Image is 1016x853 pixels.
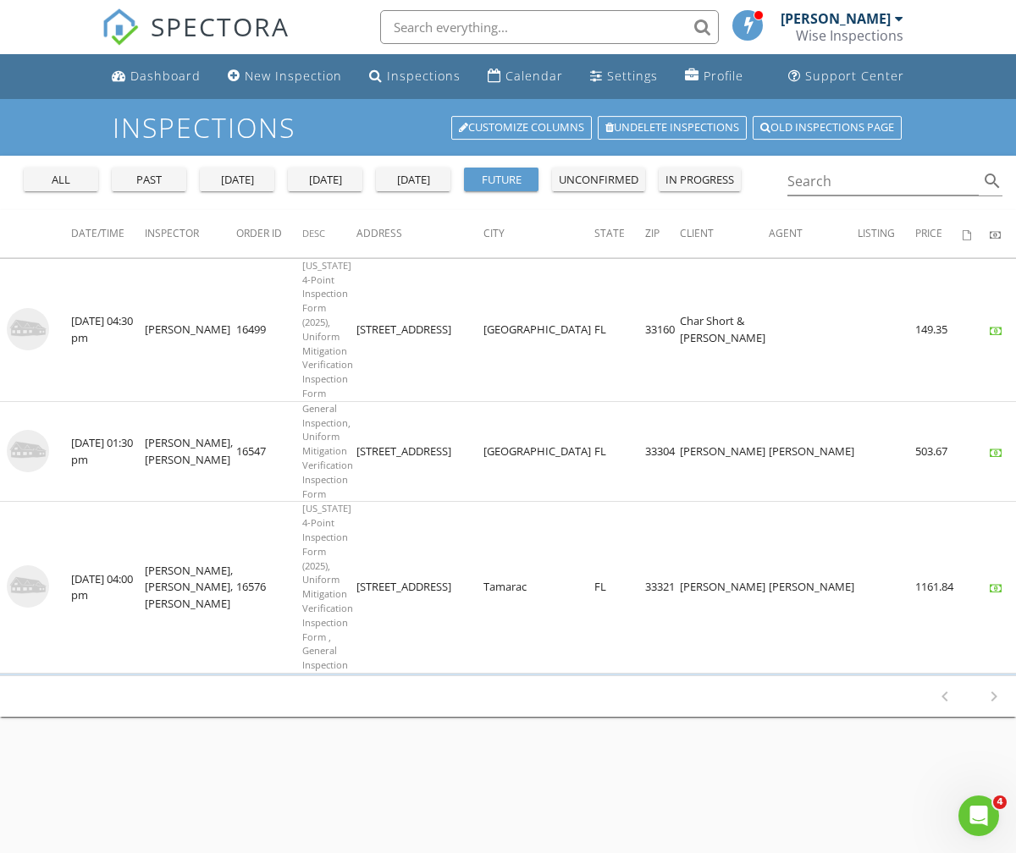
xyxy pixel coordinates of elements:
[71,210,145,257] th: Date/Time: Not sorted.
[236,502,302,674] td: 16576
[145,502,236,674] td: [PERSON_NAME], [PERSON_NAME], [PERSON_NAME]
[805,68,904,84] div: Support Center
[71,502,145,674] td: [DATE] 04:00 pm
[71,401,145,502] td: [DATE] 01:30 pm
[356,210,483,257] th: Address: Not sorted.
[594,502,645,674] td: FL
[102,23,290,58] a: SPECTORA
[145,226,199,240] span: Inspector
[7,308,49,350] img: house-placeholder-square-ca63347ab8c70e15b013bc22427d3df0f7f082c62ce06d78aee8ec4e70df452f.jpg
[30,172,91,189] div: all
[598,116,747,140] a: Undelete inspections
[119,172,179,189] div: past
[387,68,461,84] div: Inspections
[915,210,963,257] th: Price: Not sorted.
[594,226,625,240] span: State
[356,502,483,674] td: [STREET_ADDRESS]
[680,210,769,257] th: Client: Not sorted.
[356,226,402,240] span: Address
[451,116,592,140] a: Customize Columns
[362,61,467,92] a: Inspections
[505,68,563,84] div: Calendar
[236,226,282,240] span: Order ID
[645,226,660,240] span: Zip
[302,227,325,239] span: Desc
[376,168,450,191] button: [DATE]
[680,258,769,401] td: Char Short & [PERSON_NAME]
[958,795,999,836] iframe: Intercom live chat
[356,258,483,401] td: [STREET_ADDRESS]
[295,172,356,189] div: [DATE]
[645,502,680,674] td: 33321
[71,258,145,401] td: [DATE] 04:30 pm
[594,210,645,257] th: State: Not sorted.
[645,258,680,401] td: 33160
[71,226,124,240] span: Date/Time
[645,401,680,502] td: 33304
[769,401,858,502] td: [PERSON_NAME]
[796,27,903,44] div: Wise Inspections
[915,226,942,240] span: Price
[380,10,719,44] input: Search everything...
[915,258,963,401] td: 149.35
[481,61,570,92] a: Calendar
[356,401,483,502] td: [STREET_ADDRESS]
[236,258,302,401] td: 16499
[645,210,680,257] th: Zip: Not sorted.
[483,502,594,674] td: Tamarac
[858,226,895,240] span: Listing
[963,210,990,257] th: Agreements signed: Not sorted.
[594,401,645,502] td: FL
[302,210,356,257] th: Desc: Not sorted.
[982,171,1002,191] i: search
[7,565,49,608] img: house-placeholder-square-ca63347ab8c70e15b013bc22427d3df0f7f082c62ce06d78aee8ec4e70df452f.jpg
[483,226,505,240] span: City
[680,226,714,240] span: Client
[769,210,858,257] th: Agent: Not sorted.
[704,68,743,84] div: Profile
[781,10,891,27] div: [PERSON_NAME]
[145,210,236,257] th: Inspector: Not sorted.
[659,168,741,191] button: in progress
[680,401,769,502] td: [PERSON_NAME]
[236,401,302,502] td: 16547
[915,401,963,502] td: 503.67
[915,502,963,674] td: 1161.84
[200,168,274,191] button: [DATE]
[145,401,236,502] td: [PERSON_NAME], [PERSON_NAME]
[207,172,268,189] div: [DATE]
[288,168,362,191] button: [DATE]
[781,61,911,92] a: Support Center
[993,795,1007,809] span: 4
[680,502,769,674] td: [PERSON_NAME]
[112,168,186,191] button: past
[858,210,915,257] th: Listing: Not sorted.
[559,172,638,189] div: unconfirmed
[145,258,236,401] td: [PERSON_NAME]
[24,168,98,191] button: all
[607,68,658,84] div: Settings
[105,61,207,92] a: Dashboard
[583,61,665,92] a: Settings
[769,226,803,240] span: Agent
[302,259,353,399] span: [US_STATE] 4-Point Inspection Form (2025), Uniform Mitigation Verification Inspection Form
[483,401,594,502] td: [GEOGRAPHIC_DATA]
[102,8,139,46] img: The Best Home Inspection Software - Spectora
[552,168,645,191] button: unconfirmed
[464,168,538,191] button: future
[221,61,349,92] a: New Inspection
[383,172,444,189] div: [DATE]
[113,113,903,142] h1: Inspections
[769,502,858,674] td: [PERSON_NAME]
[665,172,734,189] div: in progress
[787,168,979,195] input: Search
[302,502,353,671] span: [US_STATE] 4-Point Inspection Form (2025), Uniform Mitigation Verification Inspection Form , Gene...
[678,61,750,92] a: Profile
[130,68,201,84] div: Dashboard
[753,116,902,140] a: Old inspections page
[245,68,342,84] div: New Inspection
[594,258,645,401] td: FL
[483,210,594,257] th: City: Not sorted.
[302,402,353,500] span: General Inspection, Uniform Mitigation Verification Inspection Form
[151,8,290,44] span: SPECTORA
